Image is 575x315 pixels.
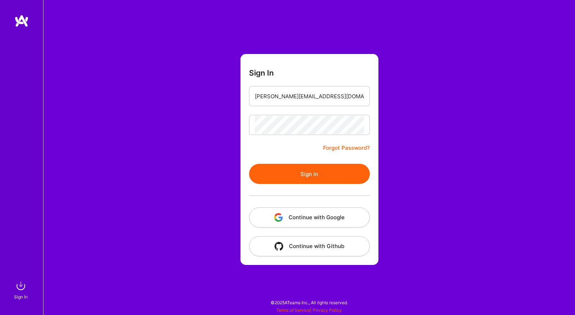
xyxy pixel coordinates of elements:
button: Continue with Google [249,207,370,228]
span: | [276,307,342,313]
button: Continue with Github [249,236,370,256]
a: sign inSign In [15,279,28,301]
img: logo [14,14,29,27]
a: Forgot Password? [323,144,370,152]
a: Terms of Service [276,307,310,313]
a: Privacy Policy [313,307,342,313]
div: © 2025 ATeams Inc., All rights reserved. [43,293,575,311]
div: Sign In [14,293,28,301]
img: icon [275,242,283,251]
input: Email... [255,87,364,105]
img: sign in [14,279,28,293]
h3: Sign In [249,68,274,77]
img: icon [274,213,283,222]
button: Sign In [249,164,370,184]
